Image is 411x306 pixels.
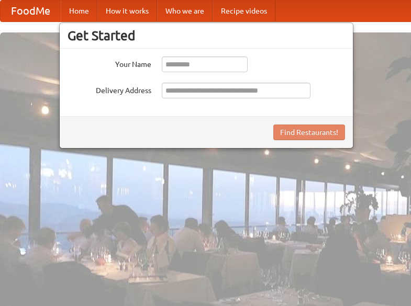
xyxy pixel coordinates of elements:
[61,1,97,21] a: Home
[273,124,345,140] button: Find Restaurants!
[68,28,345,43] h3: Get Started
[68,83,151,96] label: Delivery Address
[213,1,275,21] a: Recipe videos
[157,1,213,21] a: Who we are
[1,1,61,21] a: FoodMe
[97,1,157,21] a: How it works
[68,56,151,70] label: Your Name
